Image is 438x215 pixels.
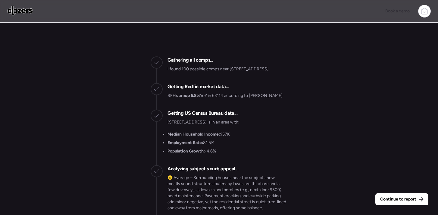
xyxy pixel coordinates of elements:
p: I found 100 possible comps near [STREET_ADDRESS] [167,66,269,72]
h2: Getting Redfin market data... [167,83,229,90]
p: SFHs are YoY in 63114 according to [PERSON_NAME] [167,93,283,99]
p: 😐 Average – Surrounding houses near the subject show mostly sound structures but many lawns are t... [167,175,287,211]
li: -4.6% [167,148,216,154]
img: Logo [7,6,33,15]
span: Continue to report [380,196,416,202]
p: [STREET_ADDRESS] is in an area with: [167,119,239,125]
h2: Getting US Census Bureau data... [167,110,237,117]
li: $57K [167,131,230,137]
strong: up 6.8% [185,93,200,98]
strong: Population Growth: [167,149,205,154]
span: Book a demo [385,8,410,14]
li: 81.5% [167,140,214,146]
strong: Employment Rate: [167,140,203,145]
h2: Gathering all comps... [167,56,213,64]
strong: Median Household Income: [167,132,220,137]
h2: Analyzing subject's curb appeal... [167,165,239,172]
